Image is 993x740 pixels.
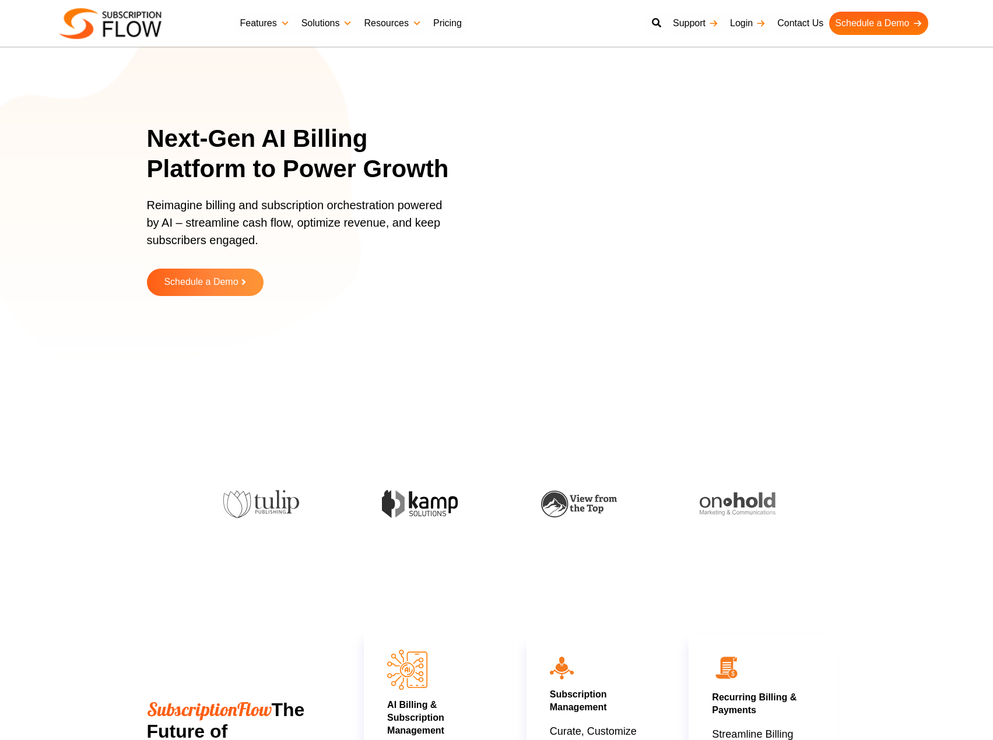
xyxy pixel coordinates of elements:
img: 02 [712,653,741,682]
a: Resources [358,12,427,35]
img: view-from-the-top [541,491,617,518]
a: Features [234,12,296,35]
img: kamp-solution [382,490,458,517]
a: Subscription Management [550,689,607,712]
a: Solutions [296,12,359,35]
a: AI Billing & Subscription Management [387,700,444,735]
img: onhold-marketing [700,492,776,516]
a: Schedule a Demo [829,12,928,35]
img: icon10 [550,657,574,679]
span: SubscriptionFlow [147,697,272,721]
a: Schedule a Demo [147,269,264,296]
h1: Next-Gen AI Billing Platform to Power Growth [147,124,465,185]
img: Subscriptionflow [59,8,162,39]
img: AI Billing & Subscription Managements [387,650,427,690]
a: Pricing [427,12,468,35]
img: tulip-publishing [223,490,299,518]
a: Login [724,12,771,35]
span: Schedule a Demo [164,277,238,287]
a: Recurring Billing & Payments [712,692,796,715]
p: Reimagine billing and subscription orchestration powered by AI – streamline cash flow, optimize r... [147,196,450,260]
a: Support [667,12,724,35]
a: Contact Us [771,12,829,35]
